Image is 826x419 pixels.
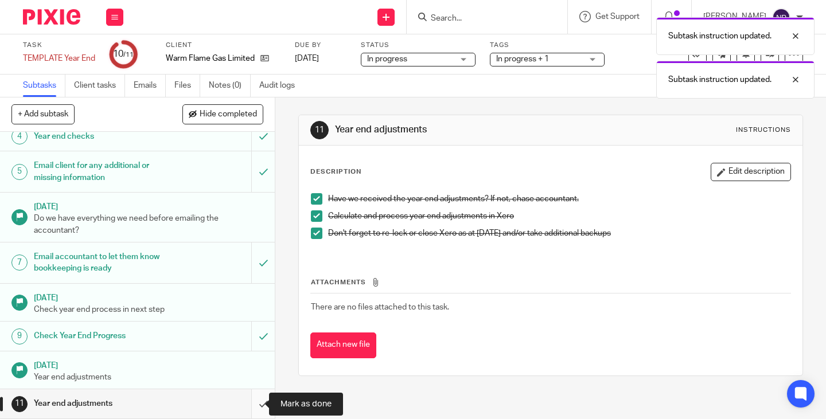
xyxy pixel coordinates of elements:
p: Check year end process in next step [34,304,263,315]
a: Audit logs [259,75,303,97]
p: Subtask instruction updated. [668,74,772,85]
a: Notes (0) [209,75,251,97]
img: Pixie [23,9,80,25]
div: 10 [113,48,134,61]
div: 5 [11,164,28,180]
div: 7 [11,254,28,271]
h1: Email client for any additional or missing information [34,157,172,186]
a: Subtasks [23,75,65,97]
h1: [DATE] [34,357,263,371]
p: Description [310,167,361,177]
h1: Check Year End Progress [34,327,172,344]
a: Client tasks [74,75,125,97]
img: svg%3E [772,8,790,26]
label: Client [166,41,280,50]
h1: Year end adjustments [335,124,575,136]
p: Do we have everything we need before emailing the accountant? [34,213,263,236]
label: Due by [295,41,346,50]
label: Task [23,41,95,50]
div: Instructions [736,126,791,135]
p: Calculate and process year end adjustments in Xero [328,210,790,222]
button: Edit description [711,163,791,181]
div: 11 [11,396,28,412]
div: 11 [310,121,329,139]
span: There are no files attached to this task. [311,303,449,311]
button: Attach new file [310,332,376,358]
p: Have we received the year end adjustments? If not, chase accountant. [328,193,790,205]
div: TEMPLATE Year End [23,53,95,64]
p: Year end adjustments [34,371,263,383]
p: Warm Flame Gas Limited [166,53,255,64]
p: Subtask instruction updated. [668,30,772,42]
div: 9 [11,328,28,344]
h1: [DATE] [34,198,263,213]
div: 4 [11,128,28,144]
button: + Add subtask [11,104,75,124]
span: Hide completed [200,110,257,119]
p: Don't forget to re-lock or close Xero as at [DATE] and/or take additional backups [328,228,790,239]
h1: Year end checks [34,128,172,145]
a: Files [174,75,200,97]
label: Status [361,41,476,50]
a: Emails [134,75,166,97]
h1: [DATE] [34,289,263,304]
h1: Year end adjustments [34,395,172,412]
span: [DATE] [295,54,319,62]
button: Hide completed [182,104,263,124]
small: /11 [123,52,134,58]
span: In progress [367,55,407,63]
h1: Email accountant to let them know bookkeeping is ready [34,248,172,277]
span: Attachments [311,279,366,285]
